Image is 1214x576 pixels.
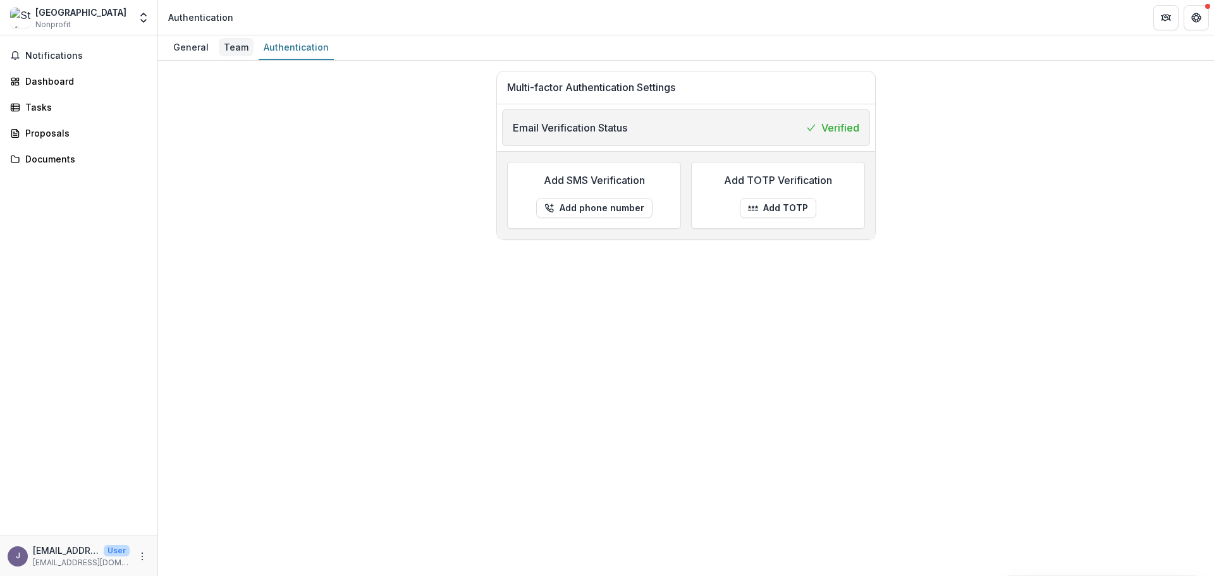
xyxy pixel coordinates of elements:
button: Open entity switcher [135,5,152,30]
img: St Vincent's House [10,8,30,28]
p: Email Verification Status [513,120,627,135]
button: Partners [1153,5,1179,30]
div: Documents [25,152,142,166]
p: User [104,545,130,556]
p: [EMAIL_ADDRESS][DOMAIN_NAME] [33,544,99,557]
div: Authentication [259,38,334,56]
div: [GEOGRAPHIC_DATA] [35,6,126,19]
a: Dashboard [5,71,152,92]
span: Notifications [25,51,147,61]
span: Nonprofit [35,19,71,30]
a: Proposals [5,123,152,144]
div: Tasks [25,101,142,114]
p: Add TOTP Verification [724,173,832,188]
div: jrandle@stvhope.org [16,552,20,560]
p: Verified [821,120,859,135]
nav: breadcrumb [163,8,238,27]
p: Add SMS Verification [544,173,645,188]
button: Get Help [1184,5,1209,30]
div: Proposals [25,126,142,140]
button: Add TOTP [740,198,816,218]
a: Authentication [259,35,334,60]
div: Team [219,38,254,56]
p: [EMAIL_ADDRESS][DOMAIN_NAME] [33,557,130,568]
a: Documents [5,149,152,169]
div: Dashboard [25,75,142,88]
button: Notifications [5,46,152,66]
a: Team [219,35,254,60]
div: General [168,38,214,56]
button: More [135,549,150,564]
div: Authentication [168,11,233,24]
a: General [168,35,214,60]
h1: Multi-factor Authentication Settings [507,82,865,94]
a: Tasks [5,97,152,118]
button: Add phone number [536,198,653,218]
